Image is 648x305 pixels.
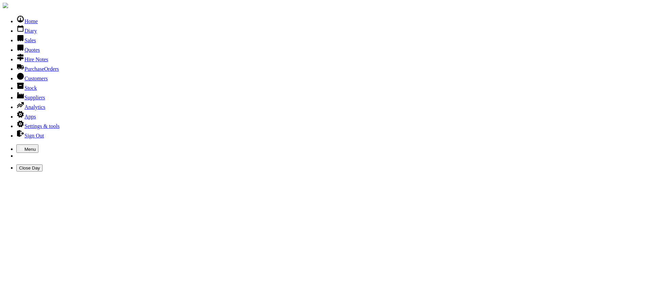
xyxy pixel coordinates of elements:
[16,66,59,72] a: PurchaseOrders
[16,91,645,101] li: Suppliers
[16,144,38,153] button: Menu
[16,53,645,63] li: Hire Notes
[16,123,60,129] a: Settings & tools
[3,3,8,8] img: companylogo.jpg
[16,164,43,172] button: Close Day
[16,18,38,24] a: Home
[16,57,48,62] a: Hire Notes
[16,114,36,119] a: Apps
[16,95,45,100] a: Suppliers
[16,47,40,53] a: Quotes
[16,28,37,34] a: Diary
[16,82,645,91] li: Stock
[16,37,36,43] a: Sales
[16,104,45,110] a: Analytics
[16,34,645,44] li: Sales
[16,133,44,139] a: Sign Out
[16,85,37,91] a: Stock
[16,76,48,81] a: Customers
